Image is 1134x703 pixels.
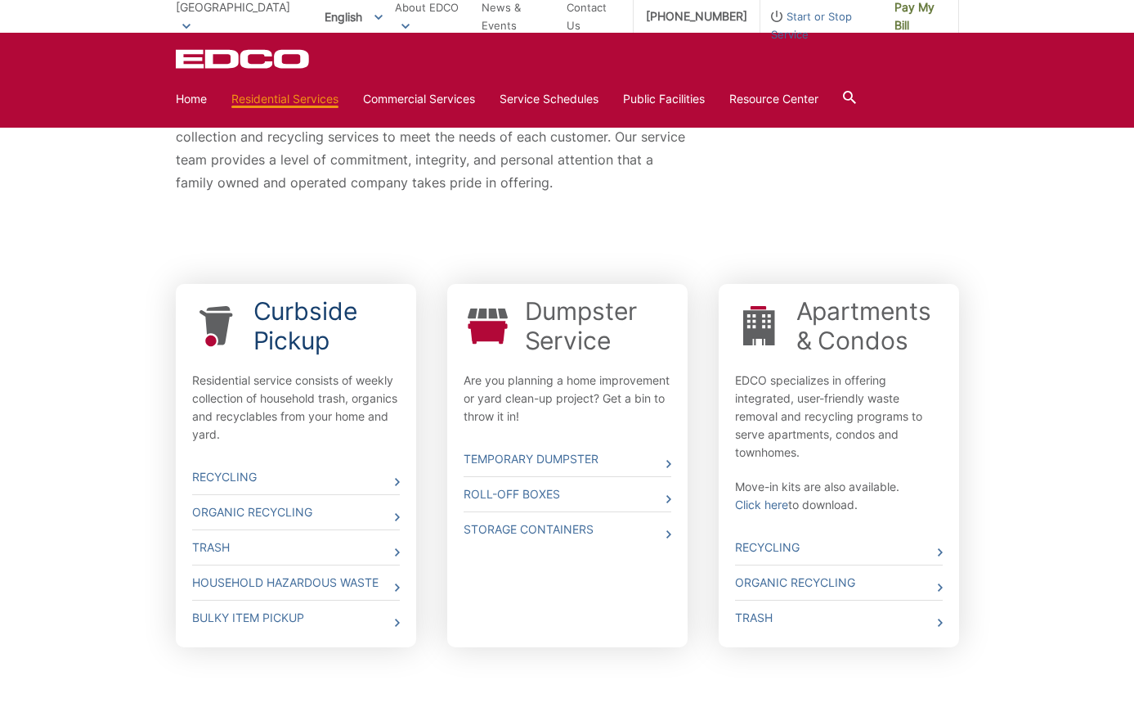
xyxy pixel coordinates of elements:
[735,372,943,462] p: EDCO specializes in offering integrated, user-friendly waste removal and recycling programs to se...
[735,496,788,514] a: Click here
[253,296,400,355] a: Curbside Pickup
[192,566,400,600] a: Household Hazardous Waste
[363,90,475,108] a: Commercial Services
[464,512,671,547] a: Storage Containers
[192,460,400,494] a: Recycling
[176,102,688,194] p: EDCO operates clean, well maintained equipment, and offers innovative waste collection and recycl...
[735,530,943,565] a: Recycling
[192,495,400,530] a: Organic Recycling
[796,296,943,355] a: Apartments & Condos
[231,90,338,108] a: Residential Services
[192,372,400,444] p: Residential service consists of weekly collection of household trash, organics and recyclables fr...
[735,601,943,635] a: Trash
[735,566,943,600] a: Organic Recycling
[729,90,818,108] a: Resource Center
[192,601,400,635] a: Bulky Item Pickup
[464,477,671,511] a: Roll-Off Boxes
[312,3,395,30] span: English
[464,442,671,476] a: Temporary Dumpster
[464,372,671,426] p: Are you planning a home improvement or yard clean-up project? Get a bin to throw it in!
[176,49,312,69] a: EDCD logo. Return to the homepage.
[176,90,207,108] a: Home
[192,530,400,565] a: Trash
[525,296,671,355] a: Dumpster Service
[500,90,598,108] a: Service Schedules
[623,90,705,108] a: Public Facilities
[735,478,943,514] p: Move-in kits are also available. to download.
